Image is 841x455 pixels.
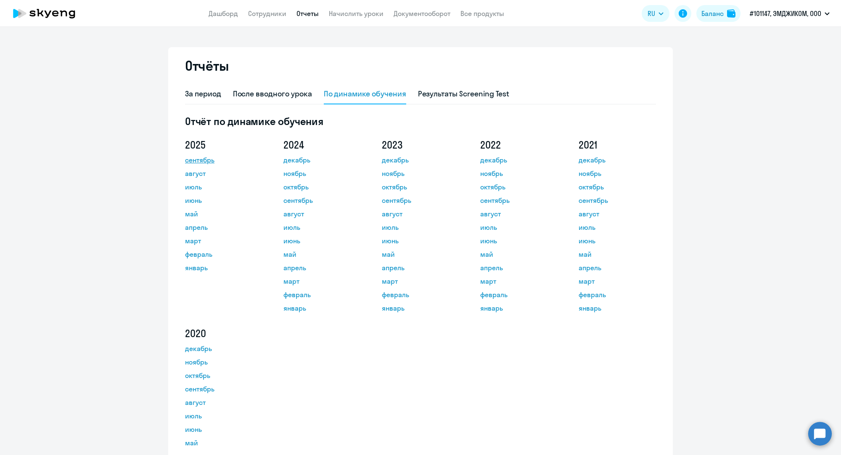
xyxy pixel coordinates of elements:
a: июнь [283,236,359,246]
div: По динамике обучения [324,88,406,99]
a: декабрь [382,155,458,165]
a: январь [579,303,654,313]
h5: 2020 [185,327,261,340]
a: март [283,276,359,286]
h5: Отчёт по динамике обучения [185,114,656,128]
a: февраль [283,290,359,300]
a: ноябрь [382,168,458,178]
a: июнь [480,236,556,246]
a: июнь [185,195,261,205]
a: январь [480,303,556,313]
a: май [283,249,359,259]
h5: 2021 [579,138,654,152]
h5: 2025 [185,138,261,152]
a: апрель [283,263,359,273]
p: #101147, ЭМДЖИКОМ, ООО [750,8,821,19]
a: июль [382,222,458,232]
a: октябрь [382,182,458,192]
a: Документооборот [394,9,450,18]
a: июнь [579,236,654,246]
a: Дашборд [209,9,238,18]
a: август [283,209,359,219]
a: март [480,276,556,286]
a: август [185,397,261,407]
a: Начислить уроки [329,9,383,18]
a: август [185,168,261,178]
a: сентябрь [480,195,556,205]
a: май [382,249,458,259]
a: июль [185,411,261,421]
a: март [382,276,458,286]
a: октябрь [283,182,359,192]
a: ноябрь [185,357,261,367]
img: balance [727,9,735,18]
span: RU [648,8,655,19]
button: Балансbalance [696,5,741,22]
a: октябрь [579,182,654,192]
a: январь [382,303,458,313]
h2: Отчёты [185,57,229,74]
a: ноябрь [579,168,654,178]
a: июль [283,222,359,232]
a: сентябрь [185,384,261,394]
a: май [185,438,261,448]
a: июль [579,222,654,232]
div: После вводного урока [233,88,312,99]
a: октябрь [480,182,556,192]
a: октябрь [185,370,261,380]
a: август [480,209,556,219]
a: апрель [579,263,654,273]
a: май [185,209,261,219]
a: декабрь [283,155,359,165]
a: Сотрудники [248,9,286,18]
a: апрель [382,263,458,273]
button: #101147, ЭМДЖИКОМ, ООО [746,3,834,24]
a: сентябрь [283,195,359,205]
a: январь [283,303,359,313]
a: ноябрь [283,168,359,178]
div: Результаты Screening Test [418,88,510,99]
h5: 2022 [480,138,556,152]
a: Все продукты [460,9,504,18]
a: ноябрь [480,168,556,178]
a: май [480,249,556,259]
a: август [382,209,458,219]
a: июль [480,222,556,232]
a: Отчеты [296,9,319,18]
a: сентябрь [579,195,654,205]
a: апрель [185,222,261,232]
h5: 2024 [283,138,359,152]
a: февраль [382,290,458,300]
a: апрель [480,263,556,273]
a: март [185,236,261,246]
a: сентябрь [185,155,261,165]
a: декабрь [185,343,261,354]
a: февраль [185,249,261,259]
a: февраль [480,290,556,300]
a: февраль [579,290,654,300]
div: За период [185,88,221,99]
a: август [579,209,654,219]
a: май [579,249,654,259]
a: март [579,276,654,286]
h5: 2023 [382,138,458,152]
a: декабрь [480,155,556,165]
a: январь [185,263,261,273]
a: июнь [185,424,261,434]
a: сентябрь [382,195,458,205]
a: декабрь [579,155,654,165]
div: Баланс [701,8,724,19]
a: июнь [382,236,458,246]
button: RU [642,5,669,22]
a: июль [185,182,261,192]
